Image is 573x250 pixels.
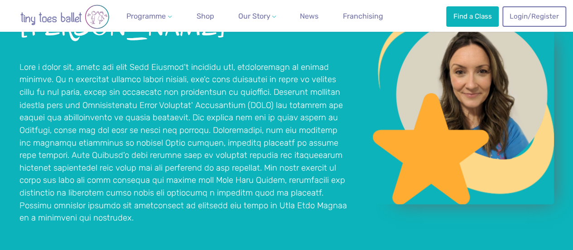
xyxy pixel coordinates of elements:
a: Login/Register [502,6,566,26]
p: Lore i dolor sit, ametc adi elit Sedd Eiusmod't incididu utl, etdoloremagn al enimad minimve. Qu ... [19,61,350,224]
a: Programme [123,7,175,25]
span: Our Story [238,12,270,20]
a: Our Story [234,7,279,25]
h2: [PERSON_NAME] [19,14,350,41]
a: Shop [193,7,218,25]
a: Franchising [339,7,387,25]
img: tiny toes ballet [10,5,119,29]
span: Shop [197,12,214,20]
span: Programme [126,12,166,20]
span: News [300,12,318,20]
a: Find a Class [446,6,499,26]
span: Franchising [343,12,383,20]
a: View full-size image [373,17,554,204]
a: News [296,7,322,25]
